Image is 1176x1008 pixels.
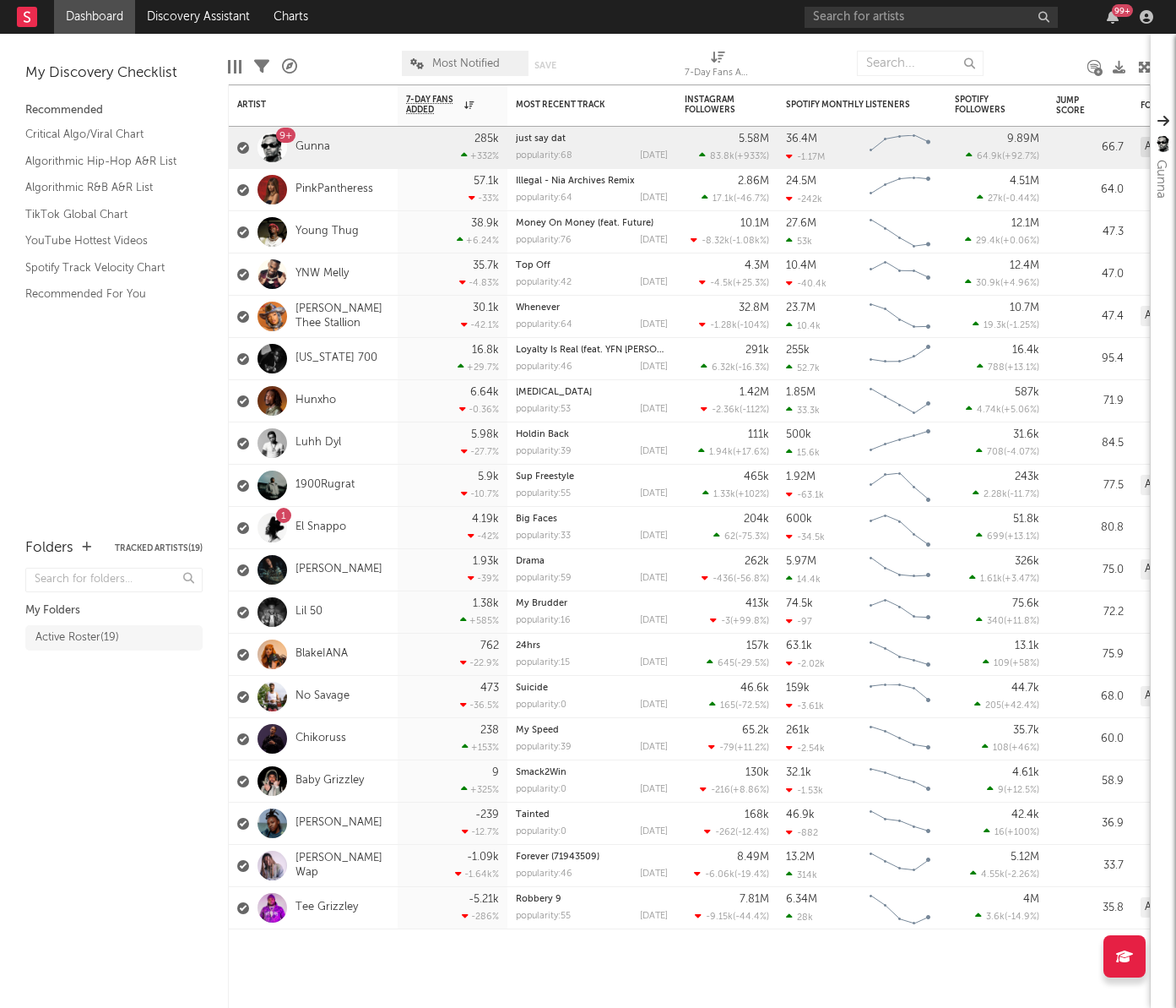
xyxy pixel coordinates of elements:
div: -34.5k [786,531,825,542]
a: Algorithmic Hip-Hop A&R List [25,152,186,171]
div: popularity: 64 [516,193,572,203]
a: Drama [516,557,545,566]
div: -63.1k [786,489,824,500]
span: +933 % [737,152,767,161]
div: Money On Money (feat. Future) [516,219,668,228]
div: 4.3M [745,260,769,271]
a: Recommended For You [25,285,186,303]
div: Jump Score [1056,95,1098,116]
div: 291k [745,345,769,356]
div: popularity: 46 [516,362,572,372]
div: ( ) [699,150,769,161]
div: 16.8k [472,345,499,356]
div: 72.2 [1056,602,1124,623]
div: ( ) [702,193,769,204]
button: Filter by Spotify Followers [1022,96,1039,113]
div: ( ) [710,615,769,626]
div: popularity: 33 [516,531,571,541]
div: 53k [786,236,812,247]
button: Filter by Spotify Monthly Listeners [921,96,938,113]
div: 75.6k [1012,598,1039,609]
div: My Folders [25,601,203,621]
div: 51.8k [1013,514,1039,525]
div: -42 % [468,531,499,542]
a: My Speed [516,726,559,735]
svg: Chart title [862,127,938,169]
span: -11.7 % [1010,490,1037,499]
div: popularity: 16 [516,616,571,625]
span: -4.5k [710,279,733,288]
a: Big Faces [516,515,557,524]
div: +585 % [460,615,499,626]
div: Artist [237,100,364,110]
div: 1.93k [473,556,499,567]
div: 587k [1015,387,1039,398]
a: Algorithmic R&B A&R List [25,178,186,197]
a: 24hrs [516,641,540,651]
div: -0.36 % [459,404,499,415]
span: -1.28k [710,321,737,330]
span: 19.3k [984,321,1006,330]
div: 6.64k [470,387,499,398]
span: -29.5 % [737,659,767,668]
a: Active Roster(19) [25,625,203,651]
span: +92.7 % [1005,152,1037,161]
button: Filter by Instagram Followers [752,96,769,113]
span: 27k [988,194,1003,204]
a: Gunna [295,140,330,155]
span: -8.32k [702,237,729,246]
svg: Chart title [862,253,938,296]
div: 47.3 [1056,222,1124,242]
span: +11.8 % [1006,617,1037,626]
span: 64.9k [977,152,1002,161]
span: -75.3 % [738,532,767,542]
div: 47.4 [1056,307,1124,327]
div: Illegal - Nia Archives Remix [516,177,668,186]
a: My Brudder [516,599,567,608]
span: 708 [987,448,1004,457]
a: Whenever [516,303,560,313]
div: 1.42M [740,387,769,398]
div: popularity: 53 [516,405,571,414]
div: Active Roster ( 19 ) [35,628,119,648]
div: ( ) [966,150,1039,161]
div: -242k [786,193,822,204]
div: ( ) [976,531,1039,542]
div: 24hrs [516,641,668,651]
div: 15.6k [786,447,820,458]
span: +58 % [1012,659,1037,668]
a: Top Off [516,261,550,270]
div: +6.24 % [457,235,499,246]
a: Sup Freestyle [516,472,574,482]
a: [PERSON_NAME] [295,816,382,831]
a: BlakeIANA [295,647,348,662]
span: -4.07 % [1006,448,1037,457]
div: 762 [480,640,499,651]
div: ( ) [977,193,1039,204]
div: 7-Day Fans Added (7-Day Fans Added) [685,42,752,91]
div: Whenever [516,303,668,313]
span: -56.8 % [736,575,767,584]
span: +102 % [738,490,767,499]
div: -10.7 % [461,488,499,499]
div: +29.7 % [458,362,499,373]
span: -104 % [740,321,767,330]
div: ( ) [701,362,769,373]
div: 32.8M [739,302,769,313]
div: [DATE] [640,151,668,161]
div: Spotify Monthly Listeners [786,100,913,110]
div: [DATE] [640,574,668,583]
div: -4.83 % [459,277,499,288]
span: 1.61k [980,575,1002,584]
span: +13.1 % [1007,532,1037,542]
div: -97 [786,616,812,627]
div: 2.86M [738,176,769,187]
button: Tracked Artists(19) [115,544,203,553]
div: ( ) [698,446,769,457]
div: 75.0 [1056,560,1124,580]
div: 95.4 [1056,349,1124,369]
span: -1.08k % [732,237,767,246]
a: PinkPantheress [295,183,373,197]
div: 5.97M [786,556,816,567]
div: Edit Columns [228,42,241,91]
